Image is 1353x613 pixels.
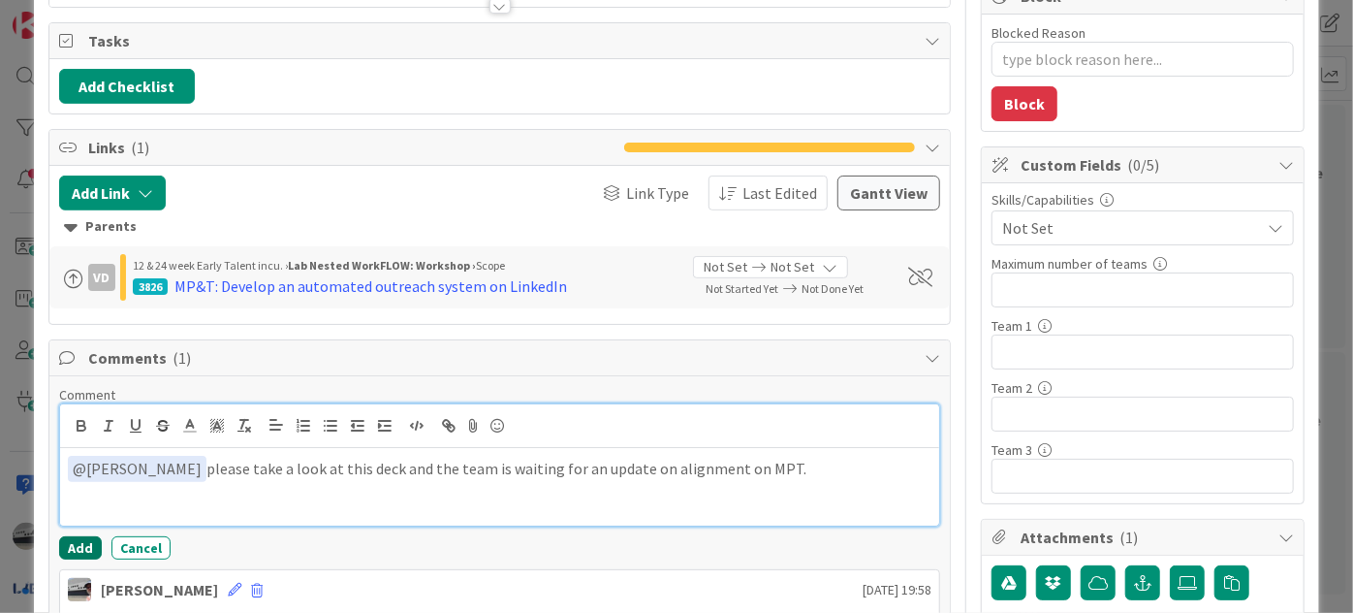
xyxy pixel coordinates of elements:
div: VD [88,264,115,291]
span: @ [73,459,86,478]
button: Add Link [59,176,166,210]
button: Add Checklist [59,69,195,104]
button: Gantt View [837,176,940,210]
button: Block [991,86,1057,121]
span: Not Set [1002,216,1260,240]
span: 12 & 24 week Early Talent incu. › [133,258,288,273]
span: [PERSON_NAME] [73,459,202,478]
span: [DATE] 19:58 [863,580,931,600]
span: Links [88,136,614,159]
span: Not Done Yet [802,281,864,296]
img: jB [68,578,91,601]
label: Team 3 [991,441,1032,459]
label: Blocked Reason [991,24,1086,42]
span: Scope [476,258,505,273]
b: Lab Nested WorkFLOW: Workshop › [288,258,476,273]
button: Last Edited [708,176,828,210]
div: [PERSON_NAME] [101,578,218,601]
span: Not Set [704,257,747,277]
label: Maximum number of teams [991,255,1148,273]
label: Team 1 [991,317,1032,335]
button: Cancel [111,536,171,560]
span: ( 1 ) [131,138,149,157]
span: ( 1 ) [1119,528,1138,547]
div: Parents [64,216,935,238]
div: MP&T: Develop an automated outreach system on LinkedIn [174,274,567,298]
div: Skills/Capabilities [991,193,1294,207]
span: Comment [59,386,115,403]
label: Team 2 [991,379,1032,397]
span: ( 0/5 ) [1127,155,1159,175]
span: Not Started Yet [706,281,778,296]
span: Custom Fields [1021,153,1269,177]
span: Last Edited [742,181,817,205]
p: please take a look at this deck and the team is waiting for an update on alignment on MPT. [68,456,931,482]
span: Link Type [626,181,689,205]
button: Add [59,536,102,560]
span: ( 1 ) [173,348,191,368]
span: Attachments [1021,526,1269,549]
span: Comments [88,346,915,370]
span: Not Set [771,257,814,277]
div: 3826 [133,278,168,295]
span: Tasks [88,29,915,52]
